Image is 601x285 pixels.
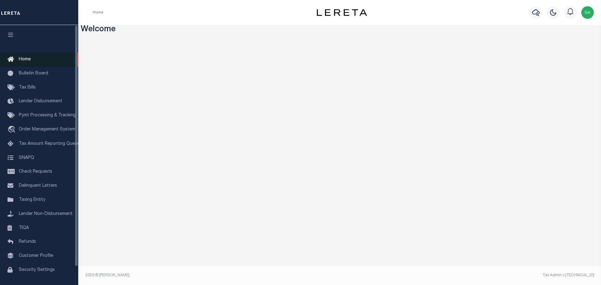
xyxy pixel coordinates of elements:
li: Home [93,10,103,15]
img: svg+xml;base64,PHN2ZyB4bWxucz0iaHR0cDovL3d3dy53My5vcmcvMjAwMC9zdmciIHBvaW50ZXItZXZlbnRzPSJub25lIi... [581,6,594,19]
div: Tax Admin v.[TECHNICAL_ID] [344,272,594,278]
span: Bulletin Board [19,71,48,76]
span: Customer Profile [19,254,53,258]
span: Security Settings [19,268,55,272]
span: Pymt Processing & Tracking [19,113,76,118]
div: 2025 © [PERSON_NAME]. [81,272,340,278]
span: SNAPQ [19,155,34,160]
span: Check Requests [19,170,52,174]
i: travel_explore [8,126,18,134]
span: Tax Bills [19,85,36,90]
span: Refunds [19,240,36,244]
span: Order Management System [19,127,75,132]
span: Tax Amount Reporting Queue [19,142,80,146]
span: Lender Non-Disbursement [19,212,73,216]
span: Delinquent Letters [19,184,57,188]
img: logo-dark.svg [317,9,367,16]
span: Lender Disbursement [19,99,62,104]
span: Home [19,57,31,62]
h3: Welcome [81,25,599,35]
span: Taxing Entity [19,198,45,202]
span: TIQA [19,226,29,230]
